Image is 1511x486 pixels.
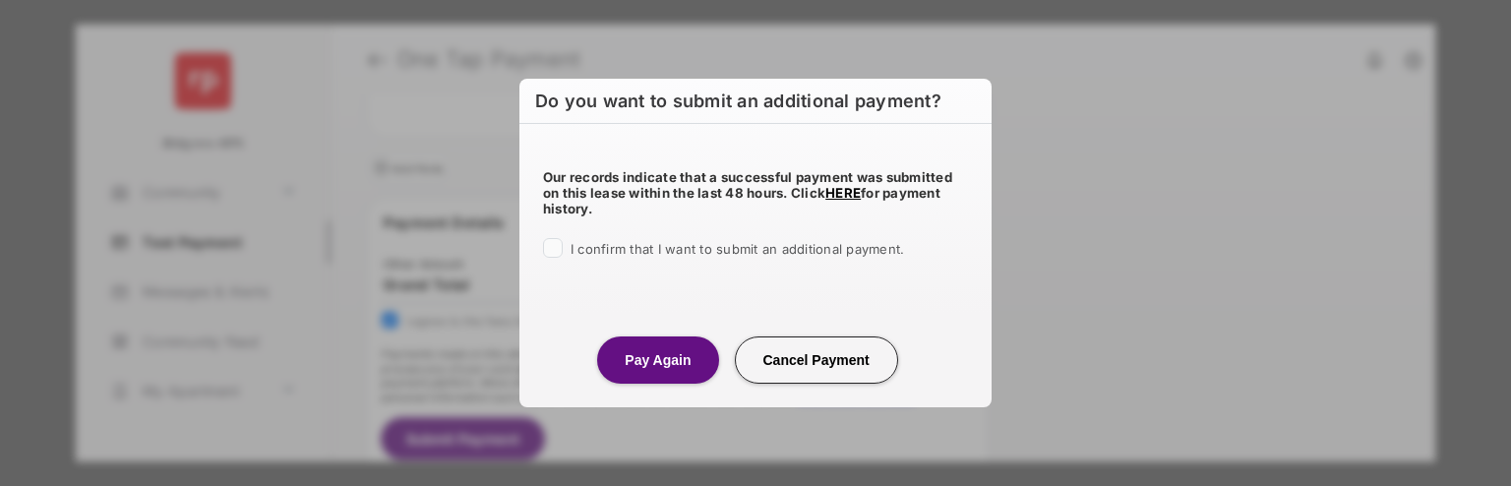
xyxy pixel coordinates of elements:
[519,79,992,124] h6: Do you want to submit an additional payment?
[735,336,898,384] button: Cancel Payment
[597,336,718,384] button: Pay Again
[543,169,968,216] h5: Our records indicate that a successful payment was submitted on this lease within the last 48 hou...
[571,241,904,257] span: I confirm that I want to submit an additional payment.
[825,185,861,201] a: HERE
